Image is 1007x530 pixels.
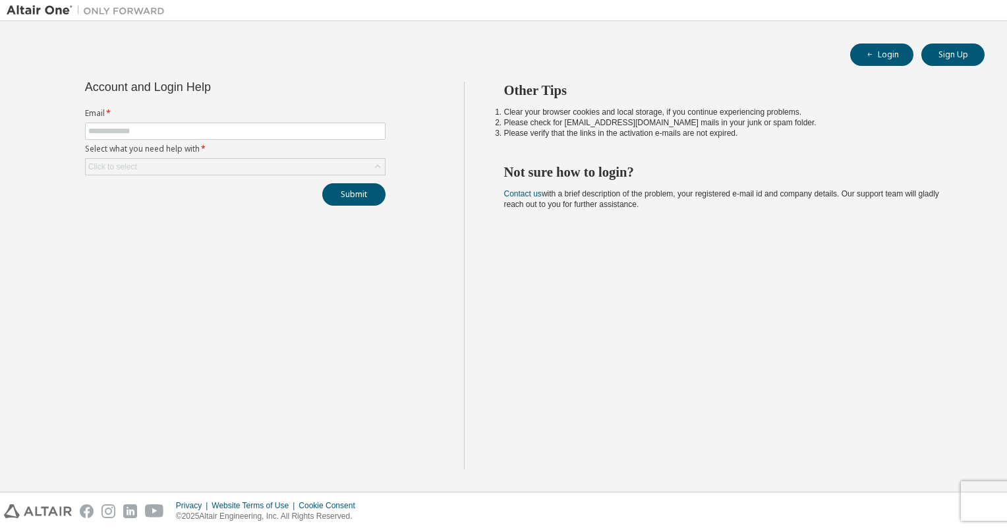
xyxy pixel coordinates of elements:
[88,162,137,172] div: Click to select
[85,82,326,92] div: Account and Login Help
[504,107,962,117] li: Clear your browser cookies and local storage, if you continue experiencing problems.
[850,44,913,66] button: Login
[504,117,962,128] li: Please check for [EMAIL_ADDRESS][DOMAIN_NAME] mails in your junk or spam folder.
[504,82,962,99] h2: Other Tips
[322,183,386,206] button: Submit
[7,4,171,17] img: Altair One
[123,504,137,518] img: linkedin.svg
[504,163,962,181] h2: Not sure how to login?
[85,144,386,154] label: Select what you need help with
[80,504,94,518] img: facebook.svg
[86,159,385,175] div: Click to select
[212,500,299,511] div: Website Terms of Use
[176,500,212,511] div: Privacy
[299,500,362,511] div: Cookie Consent
[921,44,985,66] button: Sign Up
[4,504,72,518] img: altair_logo.svg
[504,189,542,198] a: Contact us
[176,511,363,522] p: © 2025 Altair Engineering, Inc. All Rights Reserved.
[85,108,386,119] label: Email
[504,128,962,138] li: Please verify that the links in the activation e-mails are not expired.
[101,504,115,518] img: instagram.svg
[504,189,939,209] span: with a brief description of the problem, your registered e-mail id and company details. Our suppo...
[145,504,164,518] img: youtube.svg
